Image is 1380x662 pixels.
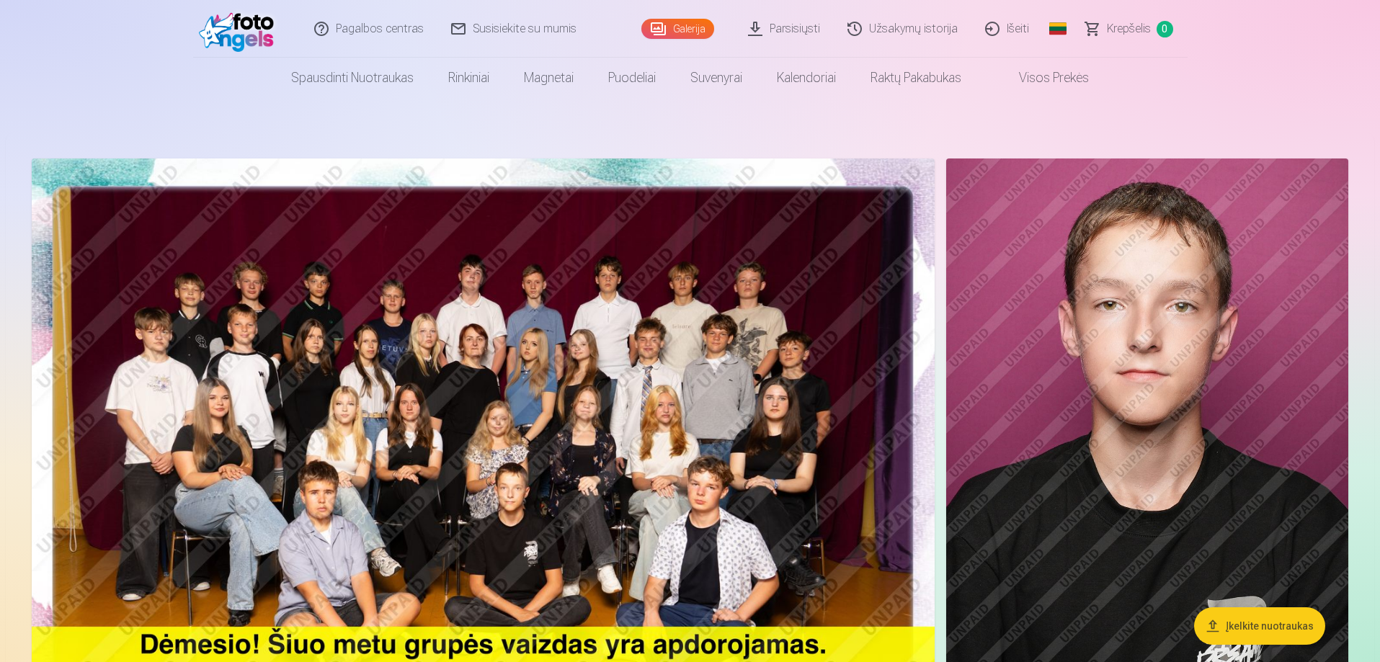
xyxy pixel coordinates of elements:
[641,19,714,39] a: Galerija
[199,6,282,52] img: /fa2
[591,58,673,98] a: Puodeliai
[673,58,760,98] a: Suvenyrai
[431,58,507,98] a: Rinkiniai
[274,58,431,98] a: Spausdinti nuotraukas
[760,58,853,98] a: Kalendoriai
[979,58,1106,98] a: Visos prekės
[1107,20,1151,37] span: Krepšelis
[853,58,979,98] a: Raktų pakabukas
[507,58,591,98] a: Magnetai
[1157,21,1173,37] span: 0
[1194,607,1325,645] button: Įkelkite nuotraukas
